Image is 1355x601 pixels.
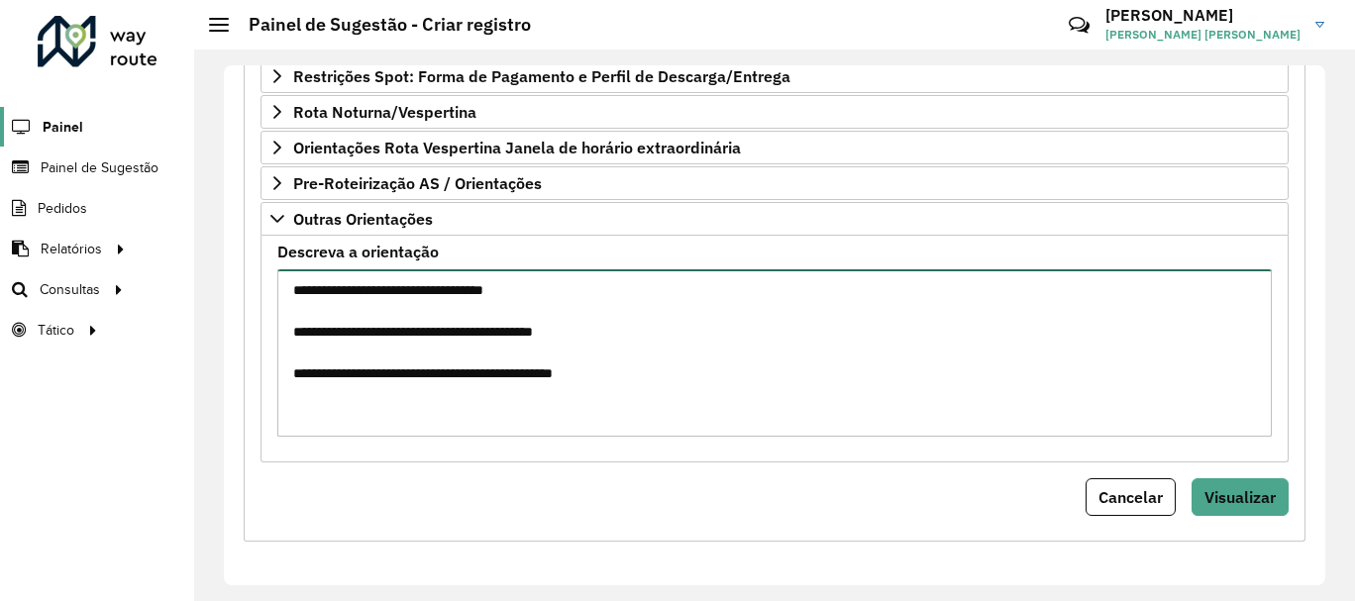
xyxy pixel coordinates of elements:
[1204,487,1276,507] span: Visualizar
[229,14,531,36] h2: Painel de Sugestão - Criar registro
[1086,478,1176,516] button: Cancelar
[261,131,1289,164] a: Orientações Rota Vespertina Janela de horário extraordinária
[1105,6,1301,25] h3: [PERSON_NAME]
[293,68,790,84] span: Restrições Spot: Forma de Pagamento e Perfil de Descarga/Entrega
[293,175,542,191] span: Pre-Roteirização AS / Orientações
[261,202,1289,236] a: Outras Orientações
[41,157,158,178] span: Painel de Sugestão
[261,95,1289,129] a: Rota Noturna/Vespertina
[38,198,87,219] span: Pedidos
[1192,478,1289,516] button: Visualizar
[261,166,1289,200] a: Pre-Roteirização AS / Orientações
[293,211,433,227] span: Outras Orientações
[40,279,100,300] span: Consultas
[261,59,1289,93] a: Restrições Spot: Forma de Pagamento e Perfil de Descarga/Entrega
[1058,4,1100,47] a: Contato Rápido
[41,239,102,259] span: Relatórios
[261,236,1289,462] div: Outras Orientações
[38,320,74,341] span: Tático
[43,117,83,138] span: Painel
[1105,26,1301,44] span: [PERSON_NAME] [PERSON_NAME]
[1098,487,1163,507] span: Cancelar
[293,140,741,155] span: Orientações Rota Vespertina Janela de horário extraordinária
[277,240,439,263] label: Descreva a orientação
[293,104,476,120] span: Rota Noturna/Vespertina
